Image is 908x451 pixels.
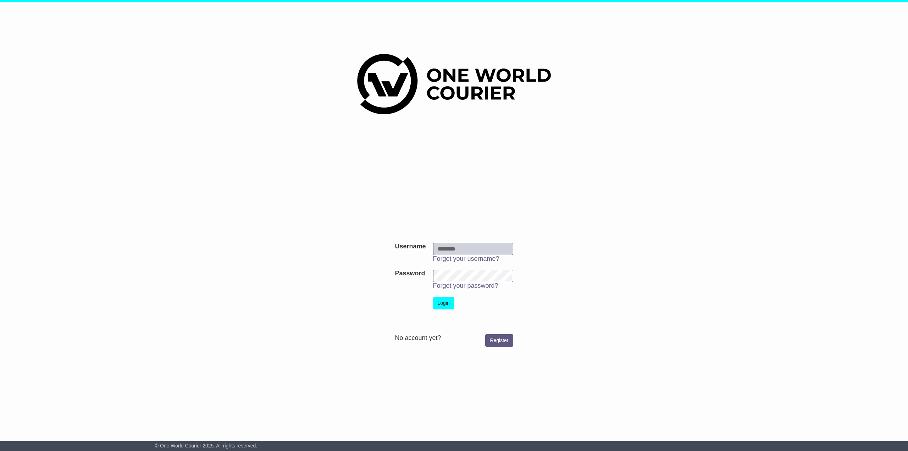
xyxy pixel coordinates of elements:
[155,443,258,449] span: © One World Courier 2025. All rights reserved.
[395,270,425,277] label: Password
[433,255,499,262] a: Forgot your username?
[395,243,426,251] label: Username
[433,282,498,289] a: Forgot your password?
[433,297,454,309] button: Login
[357,54,551,114] img: One World
[485,334,513,347] a: Register
[395,334,513,342] div: No account yet?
